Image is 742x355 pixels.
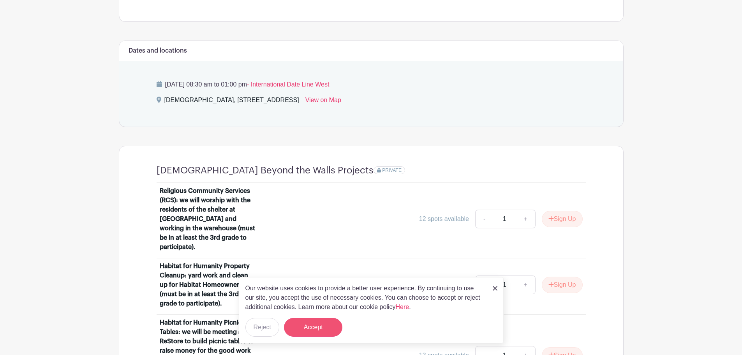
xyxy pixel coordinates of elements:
[475,210,493,228] a: -
[542,211,583,227] button: Sign Up
[419,214,469,224] div: 12 spots available
[164,95,299,108] div: [DEMOGRAPHIC_DATA], [STREET_ADDRESS]
[284,318,342,337] button: Accept
[129,47,187,55] h6: Dates and locations
[475,276,493,294] a: -
[245,284,485,312] p: Our website uses cookies to provide a better user experience. By continuing to use our site, you ...
[396,304,409,310] a: Here
[542,277,583,293] button: Sign Up
[305,95,341,108] a: View on Map
[160,261,256,308] div: Habitat for Humanity Property Cleanup: yard work and clean up for Habitat Homeowners (must be in ...
[382,168,402,173] span: PRIVATE
[160,186,256,252] div: Religious Community Services (RCS): we will worship with the residents of the shelter at [GEOGRAP...
[247,81,329,88] span: - International Date Line West
[493,286,497,291] img: close_button-5f87c8562297e5c2d7936805f587ecaba9071eb48480494691a3f1689db116b3.svg
[516,276,535,294] a: +
[157,165,374,176] h4: [DEMOGRAPHIC_DATA] Beyond the Walls Projects
[245,318,279,337] button: Reject
[516,210,535,228] a: +
[157,80,586,89] p: [DATE] 08:30 am to 01:00 pm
